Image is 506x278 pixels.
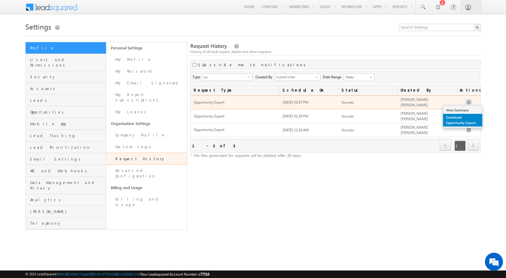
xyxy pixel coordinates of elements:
div: History of all bulk export, delete and other requests [190,49,481,55]
span: Security [30,74,105,80]
a: Profile [26,42,106,54]
span: prev [440,140,451,151]
span: [PERSON_NAME] [30,209,105,214]
a: Created By [398,85,457,95]
a: Billing and Usage [106,193,187,211]
span: 77516 [200,272,209,276]
a: Lead Prioritization [26,142,106,153]
span: * The files generated for requests will be deleted after 30 days. [190,153,301,158]
a: Company Profile [106,129,187,141]
span: Type [192,73,203,80]
a: Show All Items [312,74,320,80]
a: Custom Logo [106,141,187,153]
input: Search Settings [399,24,481,31]
a: About [58,272,67,276]
span: Success [342,114,354,118]
a: Request Type [191,85,279,95]
input: Type to Search [275,73,320,81]
a: Mobile App [26,118,106,130]
span: [DATE] 11:16 AM [283,128,309,132]
div: 1 - 3 of 3 [192,142,235,149]
span: Mobile App [30,121,105,127]
span: [DATE] 03:37 PM [283,100,308,105]
a: Acceptable Use [117,272,140,276]
a: Contact Support [68,272,92,276]
a: Schedule On [280,85,339,95]
a: My Profile [106,54,187,65]
a: [PERSON_NAME] [26,206,106,217]
a: View Summary [443,107,482,114]
a: Request History [106,153,187,165]
span: Success [342,100,354,105]
a: Terms of Service [92,272,116,276]
span: Opportunity Export [194,127,276,133]
span: Actions [457,85,480,95]
a: Security [26,71,106,83]
a: Billing and Usage [106,182,187,193]
span: Analytics [30,197,105,202]
a: Organization Settings [106,118,187,129]
a: Telephony [26,217,106,229]
span: Settings [25,22,51,31]
a: Users and Permissions [26,54,106,71]
span: [DATE] 01:59 PM [283,114,308,118]
a: My Leaves [106,106,187,118]
a: My Password [106,65,187,77]
span: © 2025 LeadSquared | | | | | [25,271,209,277]
span: select [247,75,252,78]
span: Lead Prioritization [30,145,105,150]
a: Opportunities [26,106,106,118]
span: Opportunities [30,109,105,115]
a: Lead Tracking [26,130,106,142]
span: Data Management and Privacy [30,180,105,191]
span: Accounts [30,86,105,91]
span: [PERSON_NAME] [PERSON_NAME] [401,97,428,107]
span: API and Webhooks [30,168,105,173]
a: Analytics [26,194,106,206]
a: Email Settings [26,153,106,165]
span: Created By [255,73,275,80]
a: next [468,141,479,151]
a: My Email Signature [106,77,187,89]
span: Date Range [323,73,344,80]
span: Telephony [30,220,105,226]
span: 1 [454,141,466,151]
span: Opportunity Export [194,100,276,105]
a: Status [339,85,398,95]
label: Subscribe me to notifications [198,62,308,67]
a: Accounts [26,83,106,95]
span: Opportunity Export [194,114,276,119]
span: Users and Permissions [30,57,105,68]
a: My Report Subscriptions [106,89,187,106]
span: [PERSON_NAME] [PERSON_NAME] [401,125,428,135]
span: Lead Tracking [30,133,105,138]
span: Success [342,128,354,132]
span: Request History [190,42,227,49]
span: All [203,74,247,80]
span: Your Leadsquared Account Number is [141,272,209,276]
a: Advanced Configuration [106,165,187,182]
span: next [468,140,479,151]
span: Email Settings [30,156,105,162]
a: prev [440,141,451,151]
span: [PERSON_NAME] [PERSON_NAME] [401,111,428,121]
a: Data Management and Privacy [26,177,106,194]
a: Personal Settings [106,42,187,54]
a: Leads [26,95,106,106]
span: Today [344,74,373,80]
span: Profile [30,45,105,51]
div: All [203,73,252,81]
a: API and Webhooks [26,165,106,177]
a: Today [344,73,374,81]
a: Download Opportunity Export [443,114,482,127]
span: Leads [30,98,105,103]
